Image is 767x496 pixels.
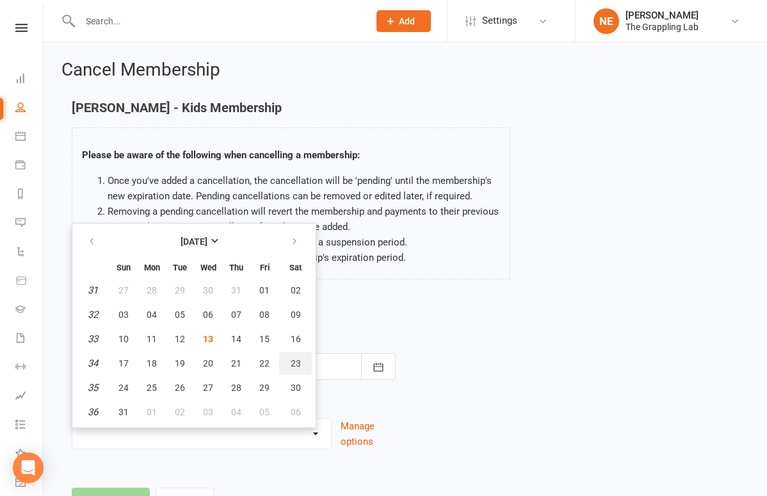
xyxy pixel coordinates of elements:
[138,327,165,351] button: 11
[110,279,137,302] button: 27
[259,334,270,344] span: 15
[195,327,222,351] button: 13
[195,303,222,326] button: 06
[195,401,222,424] button: 03
[251,303,278,326] button: 08
[195,279,222,302] button: 30
[88,333,98,345] em: 33
[166,401,193,424] button: 02
[251,327,278,351] button: 15
[118,383,129,393] span: 24
[593,8,619,34] div: NE
[147,310,157,320] span: 04
[223,376,250,399] button: 28
[291,285,301,295] span: 02
[626,21,698,33] div: The Grappling Lab
[279,352,312,375] button: 23
[15,65,44,94] a: Dashboard
[88,285,98,296] em: 31
[173,263,187,272] small: Tuesday
[166,303,193,326] button: 05
[195,352,222,375] button: 20
[251,401,278,424] button: 05
[259,358,270,368] span: 22
[15,383,44,411] a: Assessments
[15,94,44,123] a: People
[626,10,698,21] div: [PERSON_NAME]
[482,6,517,35] span: Settings
[118,285,129,295] span: 27
[223,279,250,302] button: 31
[231,334,241,344] span: 14
[203,407,213,417] span: 03
[195,376,222,399] button: 27
[15,267,44,296] a: Product Sales
[138,376,165,399] button: 25
[118,334,129,344] span: 10
[291,334,301,344] span: 16
[15,181,44,210] a: Reports
[15,440,44,469] a: What's New
[76,12,360,30] input: Search...
[118,310,129,320] span: 03
[223,401,250,424] button: 04
[175,310,185,320] span: 05
[138,352,165,375] button: 18
[251,279,278,302] button: 01
[118,358,129,368] span: 17
[166,327,193,351] button: 12
[117,263,131,272] small: Sunday
[279,401,312,424] button: 06
[147,285,157,295] span: 28
[231,285,241,295] span: 31
[203,285,213,295] span: 30
[200,263,216,272] small: Wednesday
[231,358,241,368] span: 21
[166,279,193,302] button: 29
[72,101,510,115] h4: [PERSON_NAME] - Kids Membership
[376,10,431,32] button: Add
[110,303,137,326] button: 03
[175,334,185,344] span: 12
[259,383,270,393] span: 29
[231,383,241,393] span: 28
[144,263,160,272] small: Monday
[110,376,137,399] button: 24
[82,149,360,161] strong: Please be aware of the following when cancelling a membership:
[138,279,165,302] button: 28
[88,358,98,369] em: 34
[231,310,241,320] span: 07
[259,310,270,320] span: 08
[291,358,301,368] span: 23
[110,401,137,424] button: 31
[251,376,278,399] button: 29
[108,204,500,235] li: Removing a pending cancellation will revert the membership and payments to their previous state, ...
[203,358,213,368] span: 20
[291,383,301,393] span: 30
[147,383,157,393] span: 25
[138,401,165,424] button: 01
[110,327,137,351] button: 10
[88,406,98,418] em: 36
[203,310,213,320] span: 06
[231,407,241,417] span: 04
[181,236,207,247] strong: [DATE]
[175,383,185,393] span: 26
[138,303,165,326] button: 04
[291,310,301,320] span: 09
[289,263,302,272] small: Saturday
[223,303,250,326] button: 07
[175,407,185,417] span: 02
[61,60,749,80] h2: Cancel Membership
[147,358,157,368] span: 18
[229,263,243,272] small: Thursday
[175,358,185,368] span: 19
[147,407,157,417] span: 01
[279,376,312,399] button: 30
[88,382,98,393] em: 35
[260,263,270,272] small: Friday
[118,407,129,417] span: 31
[203,334,213,344] span: 13
[15,123,44,152] a: Calendar
[175,285,185,295] span: 29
